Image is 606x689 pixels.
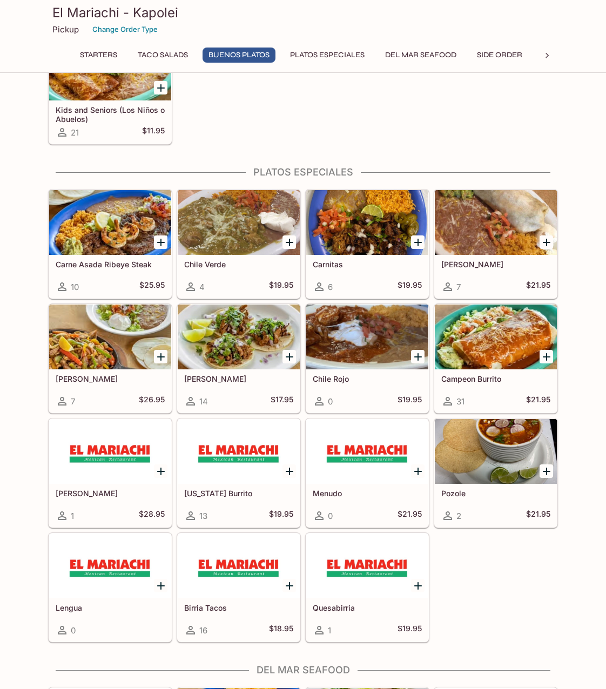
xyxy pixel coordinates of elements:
[49,533,171,598] div: Lengua
[269,280,293,293] h5: $19.95
[71,127,79,138] span: 21
[411,350,425,363] button: Add Chile Rojo
[154,81,167,94] button: Add Kids and Seniors (Los Niños o Abuelos)
[540,235,553,249] button: Add Fajita Burrito
[282,350,296,363] button: Add Mariachi Tacos
[328,396,333,407] span: 0
[178,305,300,369] div: Mariachi Tacos
[271,395,293,408] h5: $17.95
[49,190,172,299] a: Carne Asada Ribeye Steak10$25.95
[56,105,165,123] h5: Kids and Seniors (Los Niños o Abuelos)
[49,304,172,413] a: [PERSON_NAME]7$26.95
[282,579,296,592] button: Add Birria Tacos
[306,305,428,369] div: Chile Rojo
[154,464,167,478] button: Add Don Miguel Fajitas
[526,509,550,522] h5: $21.95
[306,304,429,413] a: Chile Rojo0$19.95
[328,282,333,292] span: 6
[306,190,429,299] a: Carnitas6$19.95
[132,48,194,63] button: Taco Salads
[184,603,293,612] h5: Birria Tacos
[456,396,464,407] span: 31
[328,511,333,521] span: 0
[199,625,207,636] span: 16
[313,374,422,383] h5: Chile Rojo
[184,489,293,498] h5: [US_STATE] Burrito
[471,48,528,63] button: Side Order
[56,603,165,612] h5: Lengua
[199,396,208,407] span: 14
[139,395,165,408] h5: $26.95
[398,509,422,522] h5: $21.95
[49,418,172,528] a: [PERSON_NAME]1$28.95
[203,48,275,63] button: Buenos Platos
[269,509,293,522] h5: $19.95
[177,190,300,299] a: Chile Verde4$19.95
[306,190,428,255] div: Carnitas
[540,464,553,478] button: Add Pozole
[49,36,171,100] div: Kids and Seniors (Los Niños o Abuelos)
[328,625,331,636] span: 1
[71,282,79,292] span: 10
[282,464,296,478] button: Add California Burrito
[269,624,293,637] h5: $18.95
[178,533,300,598] div: Birria Tacos
[177,418,300,528] a: [US_STATE] Burrito13$19.95
[398,624,422,637] h5: $19.95
[282,235,296,249] button: Add Chile Verde
[434,418,557,528] a: Pozole2$21.95
[49,35,172,144] a: Kids and Seniors (Los Niños o Abuelos)21$11.95
[184,374,293,383] h5: [PERSON_NAME]
[379,48,462,63] button: Del Mar Seafood
[49,305,171,369] div: Mariachi Fajitas
[139,509,165,522] h5: $28.95
[306,419,428,484] div: Menudo
[178,419,300,484] div: California Burrito
[52,24,79,35] p: Pickup
[52,4,554,21] h3: El Mariachi - Kapolei
[306,533,429,642] a: Quesabirria1$19.95
[184,260,293,269] h5: Chile Verde
[49,190,171,255] div: Carne Asada Ribeye Steak
[434,304,557,413] a: Campeon Burrito31$21.95
[435,305,557,369] div: Campeon Burrito
[526,395,550,408] h5: $21.95
[74,48,123,63] button: Starters
[87,21,163,38] button: Change Order Type
[398,280,422,293] h5: $19.95
[56,260,165,269] h5: Carne Asada Ribeye Steak
[154,579,167,592] button: Add Lengua
[306,533,428,598] div: Quesabirria
[411,579,425,592] button: Add Quesabirria
[142,126,165,139] h5: $11.95
[411,464,425,478] button: Add Menudo
[313,489,422,498] h5: Menudo
[71,396,75,407] span: 7
[313,603,422,612] h5: Quesabirria
[441,260,550,269] h5: [PERSON_NAME]
[398,395,422,408] h5: $19.95
[441,489,550,498] h5: Pozole
[540,350,553,363] button: Add Campeon Burrito
[56,374,165,383] h5: [PERSON_NAME]
[434,190,557,299] a: [PERSON_NAME]7$21.95
[306,418,429,528] a: Menudo0$21.95
[48,166,558,178] h4: Platos Especiales
[456,282,461,292] span: 7
[154,350,167,363] button: Add Mariachi Fajitas
[284,48,371,63] button: Platos Especiales
[49,533,172,642] a: Lengua0
[199,282,205,292] span: 4
[154,235,167,249] button: Add Carne Asada Ribeye Steak
[456,511,461,521] span: 2
[313,260,422,269] h5: Carnitas
[178,190,300,255] div: Chile Verde
[435,190,557,255] div: Fajita Burrito
[177,304,300,413] a: [PERSON_NAME]14$17.95
[56,489,165,498] h5: [PERSON_NAME]
[435,419,557,484] div: Pozole
[177,533,300,642] a: Birria Tacos16$18.95
[199,511,207,521] span: 13
[48,664,558,676] h4: Del Mar Seafood
[49,419,171,484] div: Don Miguel Fajitas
